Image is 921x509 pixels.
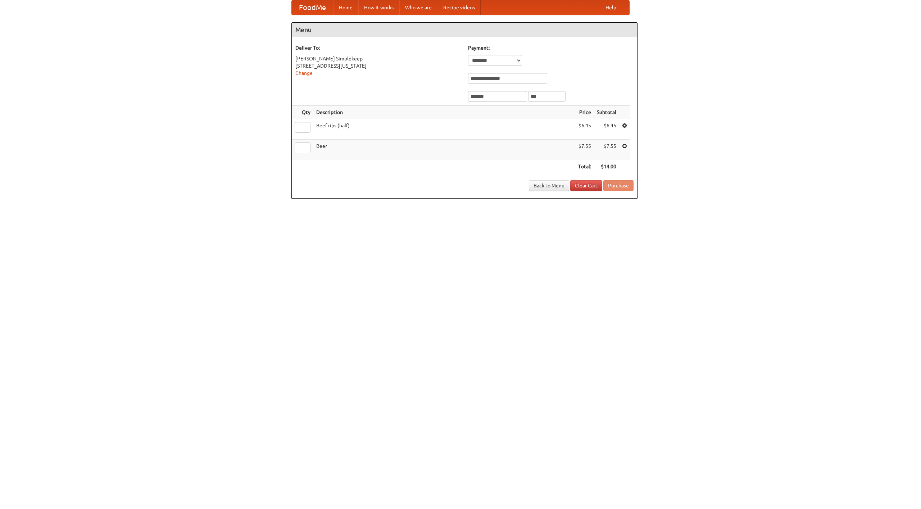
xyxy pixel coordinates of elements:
div: [STREET_ADDRESS][US_STATE] [295,62,461,69]
th: Qty [292,106,313,119]
a: Back to Menu [529,180,569,191]
h4: Menu [292,23,637,37]
th: $14.00 [594,160,619,173]
td: $6.45 [594,119,619,140]
td: $7.55 [594,140,619,160]
th: Subtotal [594,106,619,119]
a: Clear Cart [570,180,602,191]
th: Total: [575,160,594,173]
a: Change [295,70,313,76]
td: Beer [313,140,575,160]
a: How it works [358,0,399,15]
th: Description [313,106,575,119]
h5: Payment: [468,44,634,51]
th: Price [575,106,594,119]
td: $6.45 [575,119,594,140]
a: Who we are [399,0,437,15]
td: Beef ribs (half) [313,119,575,140]
div: [PERSON_NAME] Simplekeep [295,55,461,62]
td: $7.55 [575,140,594,160]
a: FoodMe [292,0,333,15]
button: Purchase [603,180,634,191]
a: Home [333,0,358,15]
a: Recipe videos [437,0,481,15]
h5: Deliver To: [295,44,461,51]
a: Help [600,0,622,15]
